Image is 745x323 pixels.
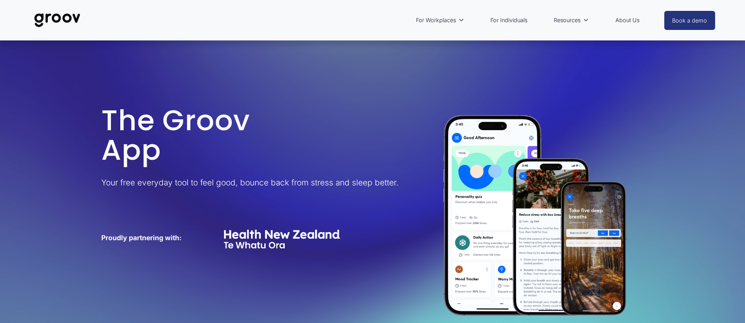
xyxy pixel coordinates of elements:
span: Your free everyday tool to feel good, bounce back from stress and sleep better. [101,178,398,187]
span: For Workplaces [416,15,456,25]
a: folder dropdown [550,11,593,29]
a: About Us [612,11,643,29]
a: Book a demo [664,11,716,30]
span: Resources [554,15,580,25]
strong: Proudly partnering with: [101,234,182,242]
img: Groov | Unlock Human Potential at Work and in Life [30,7,85,33]
a: folder dropdown [412,11,468,29]
span: The Groov App [101,100,250,170]
a: For Individuals [487,11,531,29]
